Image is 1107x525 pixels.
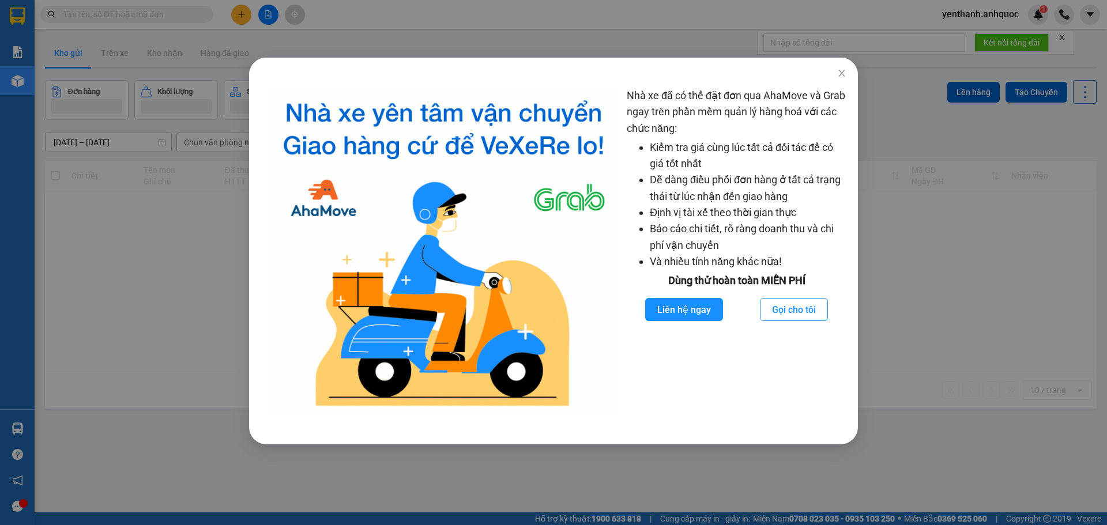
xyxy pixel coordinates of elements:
button: Close [826,58,858,90]
li: Định vị tài xế theo thời gian thực [650,205,846,221]
span: Liên hệ ngay [657,303,711,317]
li: Báo cáo chi tiết, rõ ràng doanh thu và chi phí vận chuyển [650,221,846,254]
li: Và nhiều tính năng khác nữa! [650,254,846,270]
li: Kiểm tra giá cùng lúc tất cả đối tác để có giá tốt nhất [650,139,846,172]
div: Nhà xe đã có thể đặt đơn qua AhaMove và Grab ngay trên phần mềm quản lý hàng hoá với các chức năng: [627,88,846,416]
button: Gọi cho tôi [760,298,828,321]
div: Dùng thử hoàn toàn MIỄN PHÍ [627,273,846,289]
button: Liên hệ ngay [645,298,723,321]
img: logo [270,88,617,416]
li: Dễ dàng điều phối đơn hàng ở tất cả trạng thái từ lúc nhận đến giao hàng [650,172,846,205]
span: Gọi cho tôi [772,303,816,317]
span: close [837,69,846,78]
